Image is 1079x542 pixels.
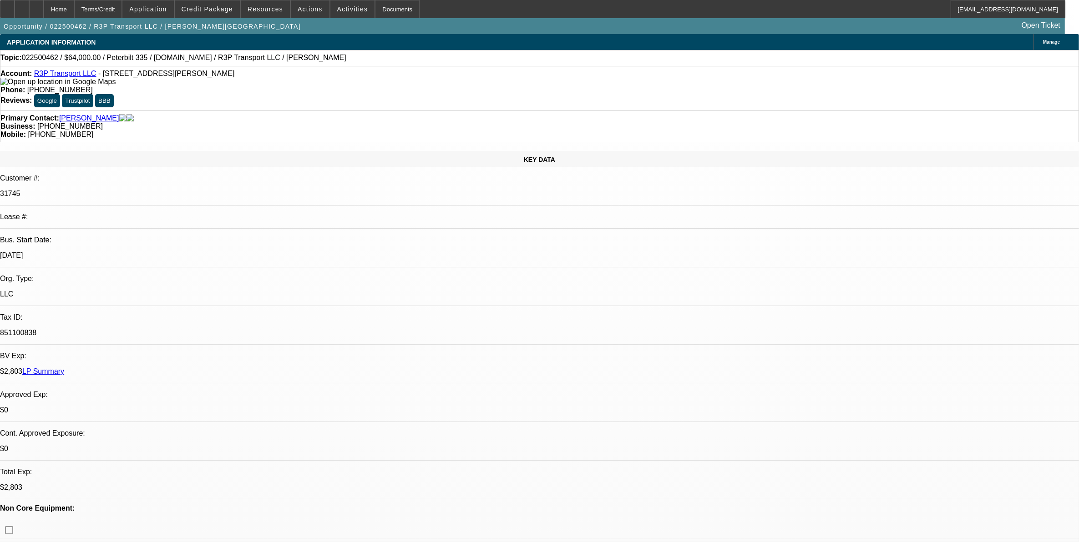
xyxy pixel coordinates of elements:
img: facebook-icon.png [119,114,127,122]
strong: Phone: [0,86,25,94]
a: R3P Transport LLC [34,70,96,77]
strong: Mobile: [0,130,26,138]
button: Trustpilot [62,94,93,107]
strong: Account: [0,70,32,77]
span: - [STREET_ADDRESS][PERSON_NAME] [98,70,235,77]
span: Credit Package [182,5,233,13]
span: Opportunity / 022500462 / R3P Transport LLC / [PERSON_NAME][GEOGRAPHIC_DATA] [4,23,301,30]
span: Application [129,5,167,13]
button: Credit Package [175,0,240,18]
span: APPLICATION INFORMATION [7,39,96,46]
span: KEY DATA [524,156,555,163]
a: Open Ticket [1018,18,1064,33]
strong: Topic: [0,54,22,62]
span: [PHONE_NUMBER] [27,86,93,94]
span: Actions [298,5,323,13]
button: Resources [241,0,290,18]
button: Application [122,0,173,18]
strong: Reviews: [0,96,32,104]
span: Activities [337,5,368,13]
span: [PHONE_NUMBER] [28,130,93,138]
img: Open up location in Google Maps [0,78,116,86]
strong: Business: [0,122,35,130]
img: linkedin-icon.png [127,114,134,122]
a: [PERSON_NAME] [59,114,119,122]
span: Resources [248,5,283,13]
span: [PHONE_NUMBER] [37,122,103,130]
span: Manage [1043,40,1060,45]
button: Actions [291,0,329,18]
strong: Primary Contact: [0,114,59,122]
button: BBB [95,94,114,107]
span: 022500462 / $64,000.00 / Peterbilt 335 / [DOMAIN_NAME] / R3P Transport LLC / [PERSON_NAME] [22,54,346,62]
button: Google [34,94,60,107]
button: Activities [330,0,375,18]
a: View Google Maps [0,78,116,85]
a: LP Summary [22,367,64,375]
